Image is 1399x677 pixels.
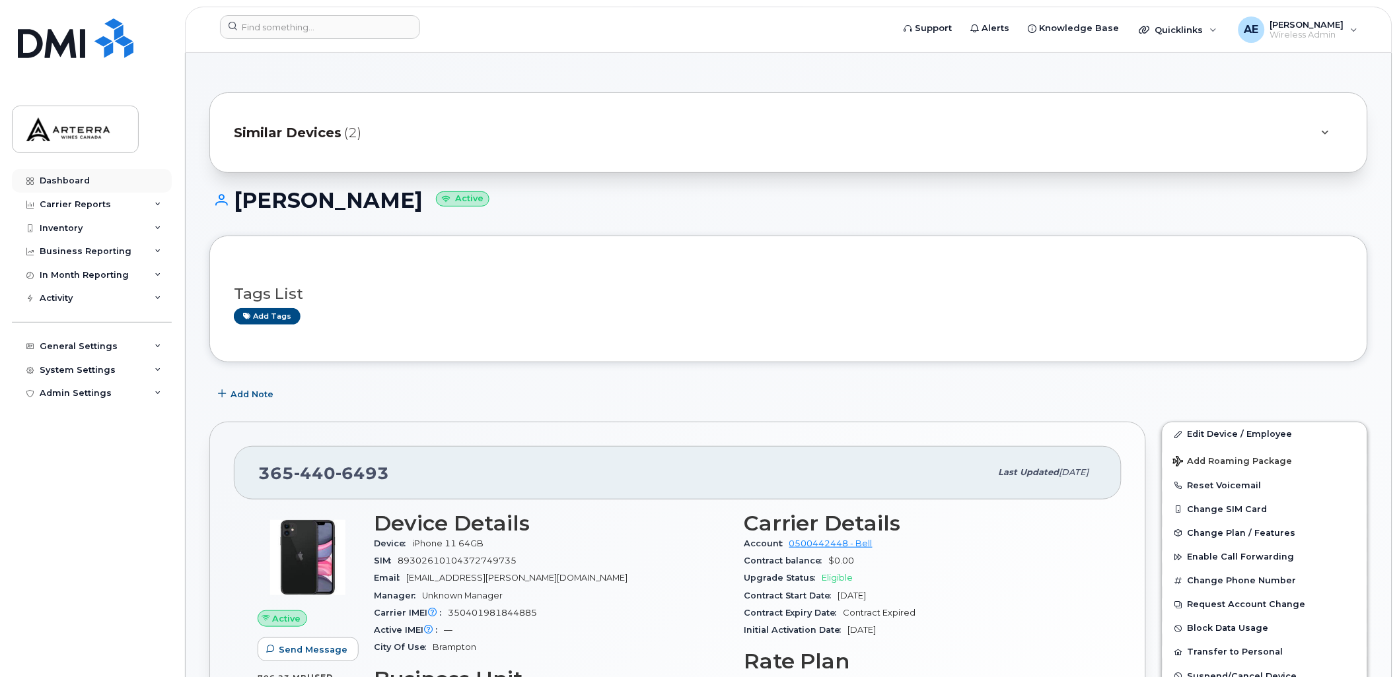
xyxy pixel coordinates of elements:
button: Send Message [258,637,359,661]
h1: [PERSON_NAME] [209,189,1368,212]
button: Change SIM Card [1163,498,1367,521]
span: Carrier IMEI [374,608,448,618]
button: Change Phone Number [1163,569,1367,593]
h3: Device Details [374,511,728,535]
h3: Tags List [234,286,1344,302]
span: — [444,625,452,635]
a: Edit Device / Employee [1163,422,1367,446]
span: Contract Start Date [744,591,838,600]
span: [DATE] [838,591,867,600]
span: Send Message [279,643,347,656]
span: Contract balance [744,556,829,565]
span: Enable Call Forwarding [1188,552,1295,562]
span: Active [273,612,301,625]
button: Enable Call Forwarding [1163,545,1367,569]
button: Reset Voicemail [1163,474,1367,498]
span: 6493 [336,463,389,483]
a: Add tags [234,308,301,325]
button: Add Roaming Package [1163,447,1367,474]
span: [DATE] [1059,467,1089,477]
button: Change Plan / Features [1163,521,1367,545]
span: Unknown Manager [422,591,503,600]
span: 365 [258,463,389,483]
span: Change Plan / Features [1188,528,1296,538]
span: [EMAIL_ADDRESS][PERSON_NAME][DOMAIN_NAME] [406,573,628,583]
span: 89302610104372749735 [398,556,517,565]
span: 440 [294,463,336,483]
span: iPhone 11 64GB [412,538,484,548]
span: Email [374,573,406,583]
button: Request Account Change [1163,593,1367,616]
span: Similar Devices [234,123,341,143]
span: Account [744,538,789,548]
span: Contract Expiry Date [744,608,843,618]
span: Add Note [231,388,273,401]
span: City Of Use [374,642,433,652]
button: Add Note [209,382,285,406]
span: SIM [374,556,398,565]
span: [DATE] [848,625,877,635]
span: Last updated [999,467,1059,477]
button: Block Data Usage [1163,616,1367,640]
span: Active IMEI [374,625,444,635]
span: Brampton [433,642,476,652]
span: Eligible [822,573,853,583]
span: Device [374,538,412,548]
h3: Rate Plan [744,649,1098,673]
span: Manager [374,591,422,600]
a: 0500442448 - Bell [789,538,873,548]
h3: Carrier Details [744,511,1098,535]
img: iPhone_11.jpg [268,518,347,597]
span: Contract Expired [843,608,916,618]
span: $0.00 [829,556,855,565]
span: (2) [344,123,361,143]
span: Add Roaming Package [1173,456,1293,468]
span: 350401981844885 [448,608,537,618]
button: Transfer to Personal [1163,640,1367,664]
span: Initial Activation Date [744,625,848,635]
span: Upgrade Status [744,573,822,583]
small: Active [436,191,489,207]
